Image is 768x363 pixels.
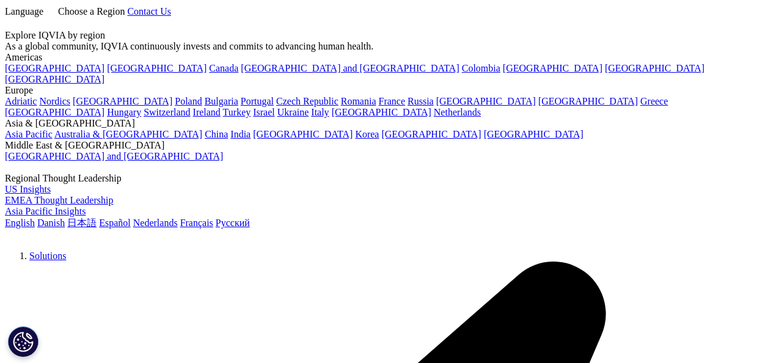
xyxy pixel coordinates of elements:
div: Explore IQVIA by region [5,30,763,41]
a: [GEOGRAPHIC_DATA] [5,107,104,117]
a: [GEOGRAPHIC_DATA] [332,107,431,117]
a: [GEOGRAPHIC_DATA] [538,96,638,106]
a: Australia & [GEOGRAPHIC_DATA] [54,129,202,139]
a: Solutions [29,251,66,261]
a: China [205,129,228,139]
div: Europe [5,85,763,96]
div: Middle East & [GEOGRAPHIC_DATA] [5,140,763,151]
span: Choose a Region [58,6,125,16]
a: Switzerland [144,107,190,117]
a: Czech Republic [276,96,338,106]
a: Danish [37,218,65,228]
a: Adriatic [5,96,37,106]
div: Regional Thought Leadership [5,173,763,184]
a: Israel [253,107,275,117]
a: France [379,96,406,106]
a: Français [180,218,213,228]
a: English [5,218,35,228]
a: [GEOGRAPHIC_DATA] and [GEOGRAPHIC_DATA] [241,63,459,73]
a: [GEOGRAPHIC_DATA] [605,63,704,73]
div: As a global community, IQVIA continuously invests and commits to advancing human health. [5,41,763,52]
a: Colombia [462,63,500,73]
a: Español [99,218,131,228]
a: [GEOGRAPHIC_DATA] [253,129,353,139]
span: Language [5,6,43,16]
a: US Insights [5,184,51,194]
a: Nederlands [133,218,178,228]
a: Nordics [39,96,70,106]
a: Asia Pacific [5,129,53,139]
a: [GEOGRAPHIC_DATA] [381,129,481,139]
a: Ireland [193,107,221,117]
a: 日本語 [67,218,97,228]
a: Русский [216,218,250,228]
a: Contact Us [127,6,171,16]
div: Asia & [GEOGRAPHIC_DATA] [5,118,763,129]
a: Russia [408,96,434,106]
a: Bulgaria [205,96,238,106]
a: Asia Pacific Insights [5,206,86,216]
a: Netherlands [434,107,481,117]
a: Greece [640,96,668,106]
a: Korea [355,129,379,139]
a: EMEA Thought Leadership [5,195,113,205]
a: [GEOGRAPHIC_DATA] [73,96,172,106]
a: Canada [209,63,238,73]
a: Hungary [107,107,141,117]
button: Cookie Settings [8,326,38,357]
a: [GEOGRAPHIC_DATA] [107,63,207,73]
a: India [230,129,251,139]
a: [GEOGRAPHIC_DATA] [484,129,583,139]
a: [GEOGRAPHIC_DATA] [436,96,536,106]
a: [GEOGRAPHIC_DATA] [5,74,104,84]
a: [GEOGRAPHIC_DATA] [503,63,602,73]
a: Portugal [241,96,274,106]
a: Romania [341,96,376,106]
a: Turkey [223,107,251,117]
a: Italy [311,107,329,117]
a: [GEOGRAPHIC_DATA] and [GEOGRAPHIC_DATA] [5,151,223,161]
a: [GEOGRAPHIC_DATA] [5,63,104,73]
a: Ukraine [277,107,309,117]
div: Americas [5,52,763,63]
a: Poland [175,96,202,106]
